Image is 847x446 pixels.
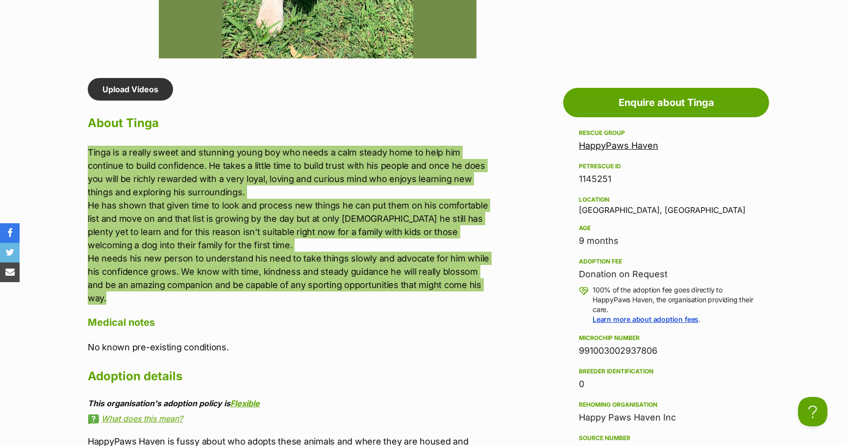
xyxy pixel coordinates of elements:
div: Rehoming organisation [579,401,753,409]
a: Learn more about adoption fees [593,315,698,323]
div: Donation on Request [579,267,753,281]
div: Breeder identification [579,367,753,375]
a: Upload Videos [88,78,173,101]
a: HappyPaws Haven [579,140,658,151]
div: Rescue group [579,129,753,137]
div: This organisation's adoption policy is [88,399,493,408]
h4: Medical notes [88,316,493,329]
div: Adoption fee [579,258,753,265]
div: 991003002937806 [579,344,753,358]
div: Microchip number [579,334,753,342]
a: Enquire about Tinga [563,88,769,117]
div: [GEOGRAPHIC_DATA], [GEOGRAPHIC_DATA] [579,194,753,214]
a: Flexible [230,398,260,408]
p: No known pre-existing conditions. [88,341,493,354]
p: 100% of the adoption fee goes directly to HappyPaws Haven, the organisation providing their care. . [593,285,753,324]
div: 9 months [579,234,753,248]
h2: About Tinga [88,112,493,134]
div: 1145251 [579,172,753,186]
div: Source number [579,434,753,442]
h2: Adoption details [88,366,493,387]
div: Location [579,196,753,204]
div: Age [579,224,753,232]
div: Happy Paws Haven Inc [579,411,753,424]
iframe: Help Scout Beacon - Open [798,397,827,426]
div: 0 [579,377,753,391]
div: PetRescue ID [579,162,753,170]
p: Tinga is a really sweet and stunning young boy who needs a calm steady home to help him continue ... [88,146,493,305]
img: https://img.kwcdn.com/product/fancy/cfe6f325-2e42-4c53-a38d-1db8a7e1fd6e.jpg?imageMogr2/strip/siz... [75,62,147,123]
a: What does this mean? [88,414,493,423]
